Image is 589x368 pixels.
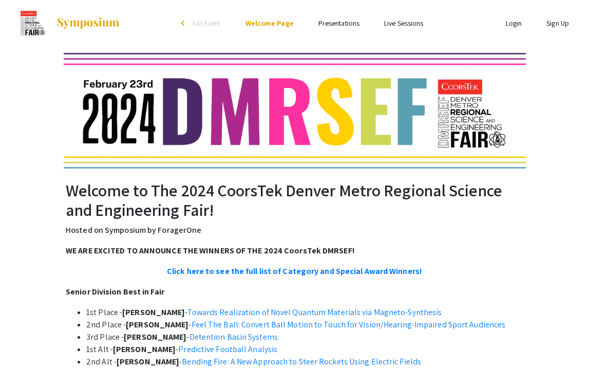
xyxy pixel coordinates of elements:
[181,20,187,26] div: arrow_back_ios
[193,19,221,28] span: Exit Event
[126,319,188,330] strong: [PERSON_NAME]
[189,332,278,342] a: Detention Basin Systems
[384,19,423,28] a: Live Sessions
[64,50,526,172] img: The 2024 CoorsTek Denver Metro Regional Science and Engineering Fair
[86,331,523,343] li: 3rd Place - -
[86,319,523,331] li: 2nd Place - -
[56,17,120,29] img: Symposium by ForagerOne
[546,19,569,28] a: Sign Up
[8,322,44,360] iframe: Chat
[66,224,523,236] p: Hosted on Symposium by ForagerOne
[122,307,185,318] strong: [PERSON_NAME]
[182,356,421,367] a: Bending Fire: A New Approach to Steer Rockets Using Electric Fields
[66,180,523,220] h2: Welcome to The 2024 CoorsTek Denver Metro Regional Science and Engineering Fair!
[113,344,176,355] strong: [PERSON_NAME]
[192,319,506,330] a: Feel The Ball: Convert Ball Motion to Touch for Vision/Hearing-Impaired Sport Audiences
[8,10,120,36] a: The 2024 CoorsTek Denver Metro Regional Science and Engineering Fair
[66,286,164,297] strong: Senior Division Best in Fair
[245,19,294,28] a: Welcome Page
[318,19,359,28] a: Presentations
[86,343,523,356] li: 1st Alt - -
[86,356,523,368] li: 2nd Alt - -
[167,266,422,277] a: Click here to see the full list of Category and Special Award Winners!
[506,19,522,28] a: Login
[178,344,277,355] a: Predictive Football Analysis
[117,356,179,367] strong: [PERSON_NAME]
[187,307,442,318] a: Towards Realization of Novel Quantum Materials via Magneto-Synthesis
[66,245,355,256] strong: WE ARE EXCITED TO ANNOUNCE THE WINNERS OF THE 2024 CoorsTek DMRSEF!
[124,332,186,342] strong: [PERSON_NAME]
[20,10,46,36] img: The 2024 CoorsTek Denver Metro Regional Science and Engineering Fair
[86,306,523,319] li: 1st Place - -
